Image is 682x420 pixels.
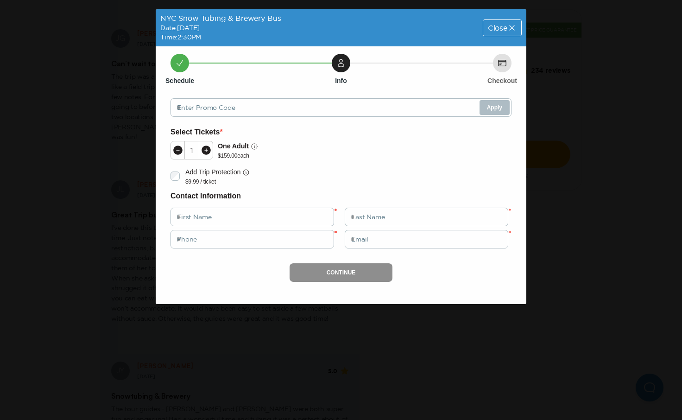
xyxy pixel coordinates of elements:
span: Close [488,24,507,32]
h6: Checkout [487,76,517,85]
span: Date: [DATE] [160,24,200,32]
p: $9.99 / ticket [185,178,250,185]
span: Time: 2:30PM [160,33,201,41]
span: NYC Snow Tubing & Brewery Bus [160,14,281,22]
h6: Schedule [165,76,194,85]
h6: Info [335,76,347,85]
div: 1 [185,146,199,154]
p: One Adult [218,141,249,152]
h6: Select Tickets [170,126,511,138]
p: Add Trip Protection [185,167,240,178]
h6: Contact Information [170,190,511,202]
p: $ 159.00 each [218,152,258,159]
